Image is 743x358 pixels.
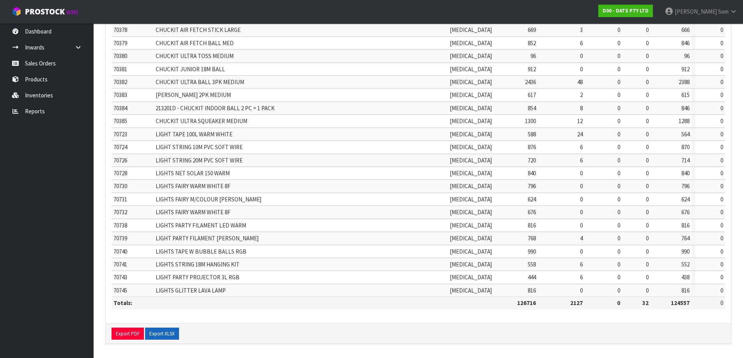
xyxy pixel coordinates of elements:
[528,287,536,294] span: 816
[720,157,723,164] span: 0
[113,299,132,307] strong: Totals:
[450,222,492,229] span: [MEDICAL_DATA]
[646,157,649,164] span: 0
[679,117,690,125] span: 1288
[720,131,723,138] span: 0
[681,91,690,99] span: 615
[646,78,649,86] span: 0
[681,208,690,216] span: 676
[66,9,78,16] small: WMS
[617,235,620,242] span: 0
[617,143,620,151] span: 0
[580,91,583,99] span: 2
[156,182,231,190] span: LIGHTS FAIRY WARM WHITE 8F
[450,287,492,294] span: [MEDICAL_DATA]
[671,299,690,307] strong: 124557
[681,196,690,203] span: 624
[720,196,723,203] span: 0
[617,196,620,203] span: 0
[720,52,723,60] span: 0
[646,39,649,47] span: 0
[156,261,239,268] span: LIGHTS STRING 18M HANGING KIT
[617,117,620,125] span: 0
[528,169,536,177] span: 840
[720,26,723,34] span: 0
[646,117,649,125] span: 0
[580,157,583,164] span: 6
[528,222,536,229] span: 816
[156,196,261,203] span: LIGHTS FAIRY M/COLOUR [PERSON_NAME]
[646,169,649,177] span: 0
[528,273,536,281] span: 444
[646,182,649,190] span: 0
[681,143,690,151] span: 870
[450,52,492,60] span: [MEDICAL_DATA]
[577,117,583,125] span: 12
[156,117,247,125] span: CHUCKIT ULTRA SQUEAKER MEDIUM
[156,208,231,216] span: LIGHTS FAIRY WARM WHITE 8F
[577,131,583,138] span: 24
[617,26,620,34] span: 0
[646,248,649,255] span: 0
[603,7,649,14] strong: D00 - DATS PTY LTD
[113,78,127,86] span: 70382
[617,65,620,73] span: 0
[528,131,536,138] span: 588
[113,157,127,164] span: 70726
[450,26,492,34] span: [MEDICAL_DATA]
[113,104,127,112] span: 70384
[577,78,583,86] span: 48
[617,273,620,281] span: 0
[720,248,723,255] span: 0
[720,208,723,216] span: 0
[681,65,690,73] span: 912
[113,131,127,138] span: 70723
[681,261,690,268] span: 552
[720,39,723,47] span: 0
[517,299,536,307] strong: 126716
[580,104,583,112] span: 8
[580,222,583,229] span: 0
[681,104,690,112] span: 846
[681,287,690,294] span: 816
[617,52,620,60] span: 0
[113,52,127,60] span: 70380
[528,91,536,99] span: 617
[642,299,649,307] strong: 32
[720,287,723,294] span: 0
[528,182,536,190] span: 796
[156,222,246,229] span: LIGHTS PARTY FILAMENT LED WARM
[617,182,620,190] span: 0
[156,78,244,86] span: CHUCKIT ULTRA BALL 3PK MEDIUM
[528,196,536,203] span: 624
[720,261,723,268] span: 0
[113,273,127,281] span: 70743
[450,208,492,216] span: [MEDICAL_DATA]
[646,287,649,294] span: 0
[528,143,536,151] span: 876
[450,78,492,86] span: [MEDICAL_DATA]
[580,208,583,216] span: 0
[450,143,492,151] span: [MEDICAL_DATA]
[718,8,729,15] span: Som
[156,131,232,138] span: LIGHT TAPE 100L WARM WHITE
[681,131,690,138] span: 564
[580,169,583,177] span: 0
[450,169,492,177] span: [MEDICAL_DATA]
[145,328,179,340] button: Export XLSX
[617,287,620,294] span: 0
[720,65,723,73] span: 0
[450,196,492,203] span: [MEDICAL_DATA]
[617,39,620,47] span: 0
[720,117,723,125] span: 0
[113,261,127,268] span: 70741
[580,182,583,190] span: 0
[113,222,127,229] span: 70738
[450,261,492,268] span: [MEDICAL_DATA]
[12,7,21,16] img: cube-alt.png
[617,131,620,138] span: 0
[617,78,620,86] span: 0
[617,91,620,99] span: 0
[528,235,536,242] span: 768
[580,65,583,73] span: 0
